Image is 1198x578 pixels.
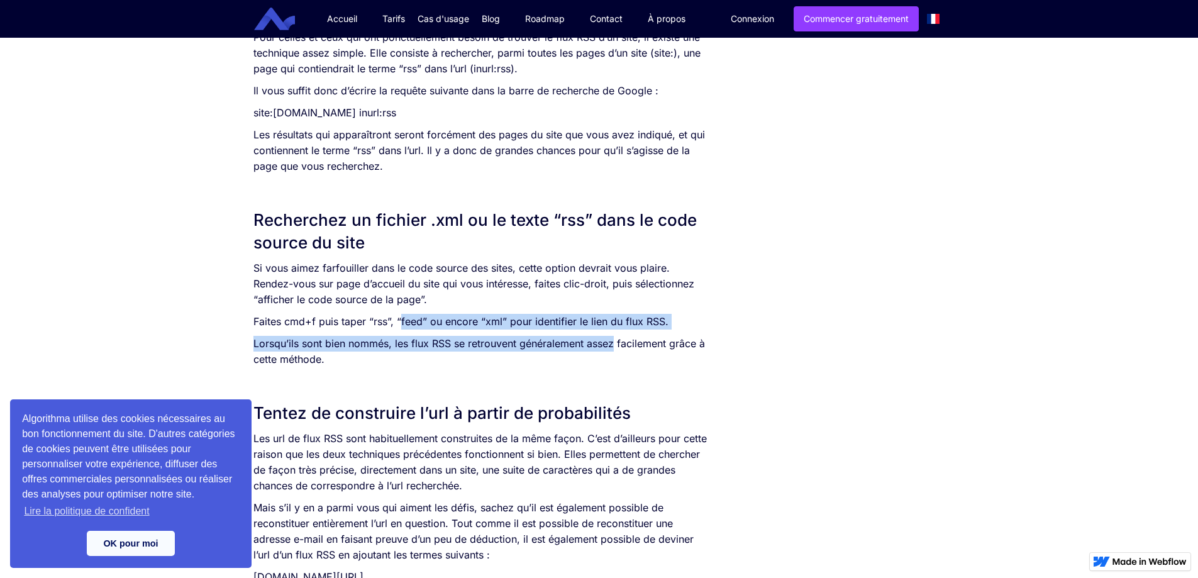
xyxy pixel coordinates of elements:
a: Commencer gratuitement [794,6,919,31]
p: Il vous suffit donc d’écrire la requête suivante dans la barre de recherche de Google : [253,83,711,99]
p: ‍ [253,374,711,389]
p: Mais s’il y en a parmi vous qui aiment les défis, sachez qu’il est également possible de reconsti... [253,500,711,563]
div: cookieconsent [10,399,252,568]
a: Connexion [721,7,784,31]
p: Faites cmd+f puis taper “rss”, “feed” ou encore “xml” pour identifier le lien du flux RSS. [253,314,711,330]
p: Lorsqu’ils sont bien nommés, les flux RSS se retrouvent généralement assez facilement grâce à cet... [253,336,711,367]
a: learn more about cookies [22,502,152,521]
div: Cas d'usage [418,13,469,25]
a: home [263,8,304,31]
h2: Recherchez un fichier .xml ou le texte “rss” dans le code source du site [253,209,711,254]
span: Algorithma utilise des cookies nécessaires au bon fonctionnement du site. D'autres catégories de ... [22,411,240,521]
p: Pour celles et ceux qui ont ponctuellement besoin de trouver le flux RSS d’un site, il existe une... [253,30,711,77]
h2: Tentez de construire l’url à partir de probabilités [253,402,711,425]
p: Les résultats qui apparaîtront seront forcément des pages du site que vous avez indiqué, et qui c... [253,127,711,174]
p: Les url de flux RSS sont habituellement construites de la même façon. C’est d’ailleurs pour cette... [253,431,711,494]
img: Made in Webflow [1112,558,1187,565]
p: ‍ [253,181,711,196]
p: site:[DOMAIN_NAME] inurl:rss [253,105,711,121]
a: dismiss cookie message [87,531,175,556]
p: Si vous aimez farfouiller dans le code source des sites, cette option devrait vous plaire. Rendez... [253,260,711,308]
